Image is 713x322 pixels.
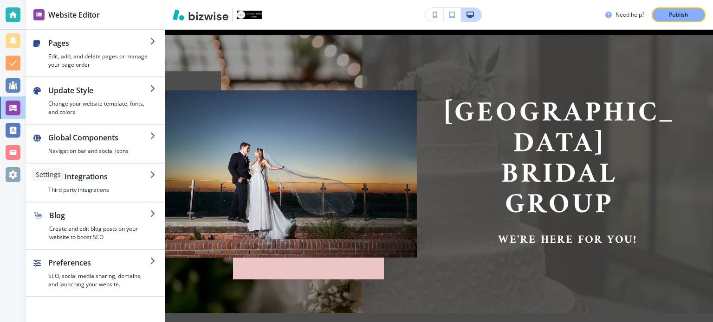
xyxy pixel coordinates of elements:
[48,9,100,20] h2: Website Editor
[434,160,685,190] p: Bridal
[36,170,61,179] p: Settings
[498,230,637,250] strong: we're here for you!
[26,125,165,163] button: Global ComponentsNavigation bar and social icons
[48,100,150,116] h4: Change your website template, fonts, and colors
[434,190,685,221] p: Group
[26,202,165,249] button: BlogCreate and edit blog posts on your website to boost SEO
[669,11,688,19] p: Publish
[26,30,165,76] button: PagesEdit, add, and delete pages or manage your page order
[48,272,150,289] h4: SEO, social media sharing, domains, and launching your website.
[173,9,228,20] img: Bizwise Logo
[48,171,150,182] h2: App Integrations
[616,11,644,19] h3: Need help?
[26,77,165,124] button: Update StyleChange your website template, fonts, and colors
[26,164,165,202] button: App IntegrationsThird party integrations
[49,225,150,241] h4: Create and edit blog posts on your website to boost SEO
[48,85,150,96] h2: Update Style
[652,7,706,22] button: Publish
[237,11,262,19] img: Your Logo
[48,257,150,268] h2: Preferences
[48,52,150,69] h4: Edit, add, and delete pages or manage your page order
[434,99,685,160] p: [GEOGRAPHIC_DATA]
[165,90,417,258] img: cc3ef394925dcf1d1839904563c9ca16.webp
[49,210,150,221] h2: Blog
[48,132,150,143] h2: Global Components
[26,250,165,296] button: PreferencesSEO, social media sharing, domains, and launching your website.
[48,186,150,194] h4: Third party integrations
[48,147,150,155] h4: Navigation bar and social icons
[48,38,150,49] h2: Pages
[33,9,45,20] img: editor icon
